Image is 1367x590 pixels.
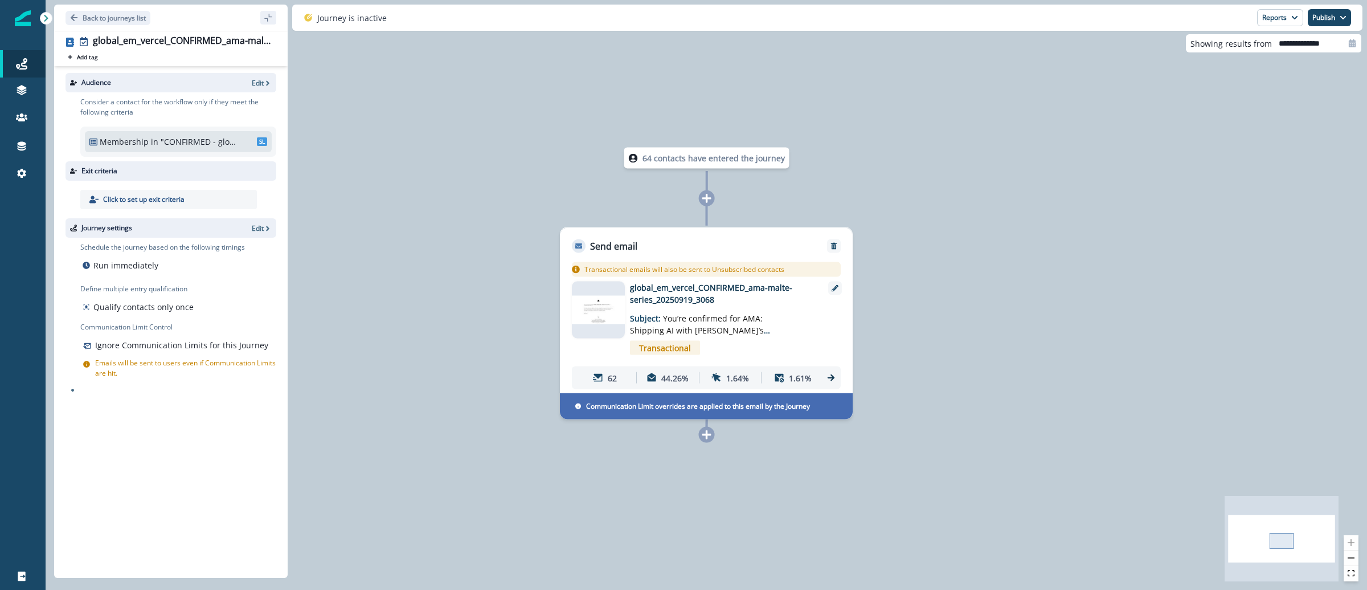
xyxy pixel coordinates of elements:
[260,11,276,25] button: sidebar collapse toggle
[789,372,812,384] p: 1.61%
[252,78,272,88] button: Edit
[81,166,117,176] p: Exit criteria
[66,52,100,62] button: Add tag
[608,372,617,384] p: 62
[252,223,264,233] p: Edit
[252,78,264,88] p: Edit
[1308,9,1351,26] button: Publish
[95,358,276,379] p: Emails will be sent to users even if Communication Limits are hit.
[630,306,772,336] p: Subject:
[560,227,853,420] div: Send emailRemoveTransactional emails will also be sent to Unsubscribed contactsemail asset unavai...
[597,148,816,169] div: 64 contacts have entered the journey
[15,10,31,26] img: Inflection
[586,401,810,412] p: Communication Limit overrides are applied to this email by the Journey
[1190,38,1272,50] p: Showing results from
[630,313,770,348] span: You’re confirmed for AMA: Shipping AI with [PERSON_NAME]’s CTO
[726,372,749,384] p: 1.64%
[161,136,238,148] p: "CONFIRMED - global_wbn_vercel_cto-ama-series-mcp_20250919 for 3068"
[80,242,245,253] p: Schedule the journey based on the following timings
[630,341,700,355] span: Transactional
[630,282,812,306] p: global_em_vercel_CONFIRMED_ama-malte-series_20250919_3068
[80,284,196,294] p: Define multiple entry qualification
[825,242,843,250] button: Remove
[66,11,150,25] button: Go back
[151,136,158,148] p: in
[93,301,194,313] p: Qualify contacts only once
[93,259,158,271] p: Run immediately
[103,194,185,205] p: Click to set up exit criteria
[83,13,146,23] p: Back to journeys list
[257,137,267,146] span: SL
[100,136,149,148] p: Membership
[590,239,637,253] p: Send email
[584,265,784,275] p: Transactional emails will also be sent to Unsubscribed contacts
[572,295,625,324] img: email asset unavailable
[77,54,97,60] p: Add tag
[80,97,276,117] p: Consider a contact for the workflow only if they meet the following criteria
[81,78,111,88] p: Audience
[1344,566,1358,581] button: fit view
[1344,551,1358,566] button: zoom out
[93,35,272,48] div: global_em_vercel_CONFIRMED_ama-malte-series_20250919_3068
[661,372,689,384] p: 44.26%
[80,322,276,332] p: Communication Limit Control
[1257,9,1303,26] button: Reports
[95,339,268,351] p: Ignore Communication Limits for this Journey
[81,223,132,233] p: Journey settings
[252,223,272,233] button: Edit
[317,12,387,24] p: Journey is inactive
[642,152,785,164] p: 64 contacts have entered the journey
